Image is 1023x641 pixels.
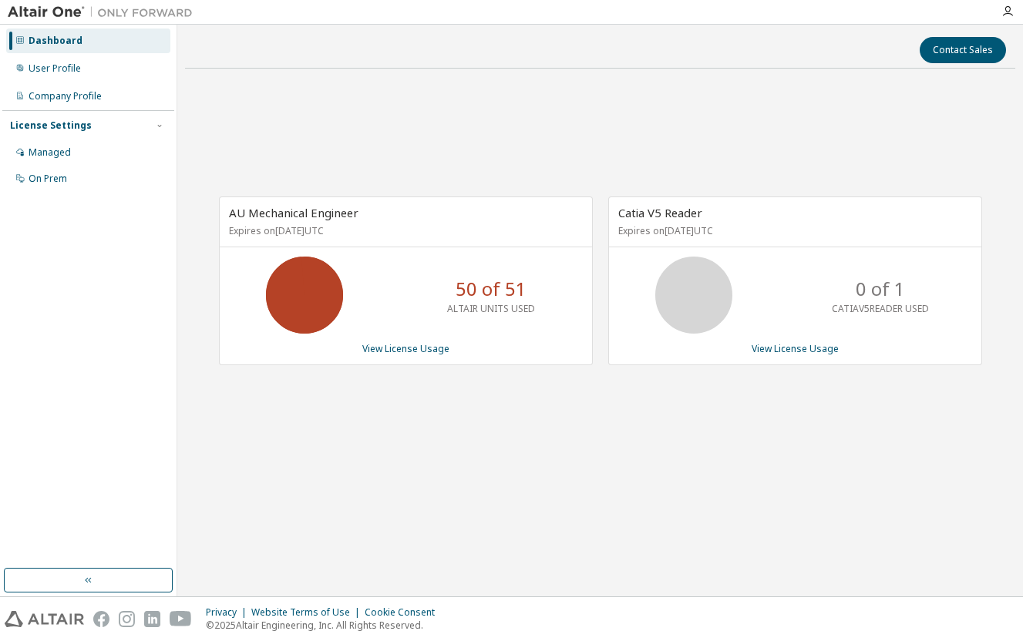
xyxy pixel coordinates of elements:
[206,619,444,632] p: © 2025 Altair Engineering, Inc. All Rights Reserved.
[229,224,579,237] p: Expires on [DATE] UTC
[93,611,109,627] img: facebook.svg
[29,62,81,75] div: User Profile
[752,342,839,355] a: View License Usage
[920,37,1006,63] button: Contact Sales
[456,276,527,302] p: 50 of 51
[365,606,444,619] div: Cookie Consent
[119,611,135,627] img: instagram.svg
[206,606,251,619] div: Privacy
[29,146,71,159] div: Managed
[229,205,358,220] span: AU Mechanical Engineer
[10,119,92,132] div: License Settings
[251,606,365,619] div: Website Terms of Use
[856,276,905,302] p: 0 of 1
[170,611,192,627] img: youtube.svg
[144,611,160,627] img: linkedin.svg
[362,342,449,355] a: View License Usage
[832,302,929,315] p: CATIAV5READER USED
[618,205,702,220] span: Catia V5 Reader
[618,224,968,237] p: Expires on [DATE] UTC
[5,611,84,627] img: altair_logo.svg
[29,173,67,185] div: On Prem
[447,302,535,315] p: ALTAIR UNITS USED
[29,35,82,47] div: Dashboard
[8,5,200,20] img: Altair One
[29,90,102,102] div: Company Profile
